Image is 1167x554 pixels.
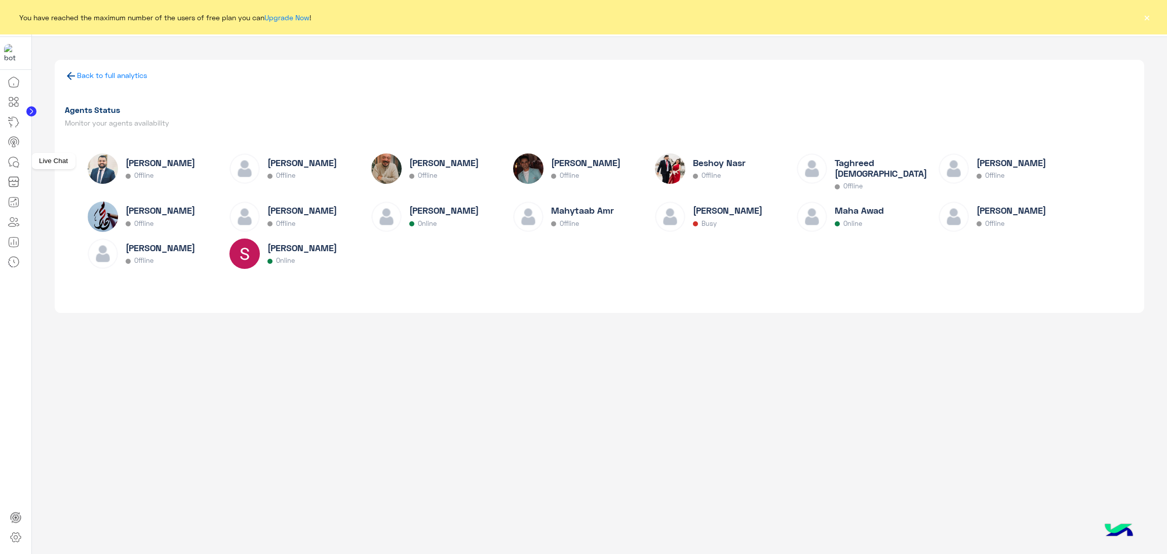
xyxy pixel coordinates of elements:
h6: [PERSON_NAME] [126,205,195,216]
h6: Mahytaab Amr [551,205,614,216]
p: Offline [985,220,1004,227]
p: Online [276,257,295,264]
p: Online [418,220,437,227]
img: hulul-logo.png [1101,513,1137,549]
p: Online [843,220,862,227]
h6: Maha Awad [835,205,884,216]
p: Offline [276,172,295,179]
h6: [PERSON_NAME] [977,205,1046,216]
p: Offline [134,172,153,179]
p: Offline [418,172,437,179]
a: Back to full analytics [77,71,147,80]
h6: [PERSON_NAME] [409,157,479,168]
h6: Taghreed [DEMOGRAPHIC_DATA] [835,157,935,179]
p: Offline [985,172,1004,179]
p: Offline [276,220,295,227]
span: You have reached the maximum number of the users of free plan you can ! [19,12,311,23]
h6: [PERSON_NAME] [551,157,620,168]
p: Busy [702,220,717,227]
h6: [PERSON_NAME] [693,205,762,216]
p: Offline [843,182,863,190]
p: Offline [702,172,721,179]
h6: [PERSON_NAME] [409,205,479,216]
img: 1403182699927242 [4,44,22,62]
a: Upgrade Now [264,13,309,22]
h6: [PERSON_NAME] [126,157,195,168]
div: Live Chat [31,153,75,169]
p: Offline [560,172,579,179]
p: Offline [560,220,579,227]
h1: Agents Status [65,105,596,115]
h6: [PERSON_NAME] [267,157,337,168]
p: Offline [134,257,153,264]
h6: [PERSON_NAME] [267,243,337,253]
h6: [PERSON_NAME] [977,157,1046,168]
button: × [1142,12,1152,22]
h5: Monitor your agents availability [65,119,596,127]
h6: [PERSON_NAME] [126,243,195,253]
p: Offline [134,220,153,227]
h6: Beshoy Nasr [693,157,746,168]
h6: [PERSON_NAME] [267,205,337,216]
